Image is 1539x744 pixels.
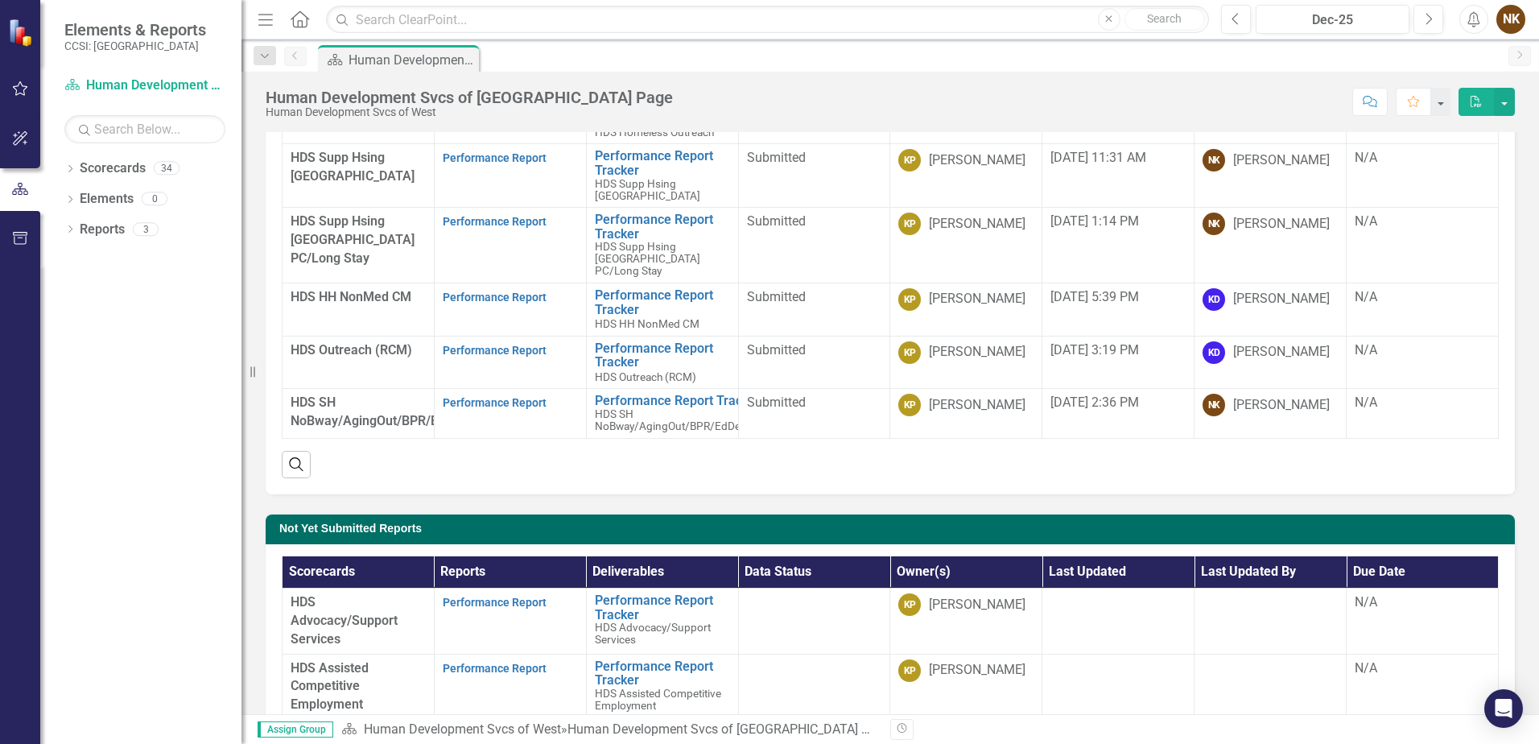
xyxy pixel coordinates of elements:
[443,344,547,357] a: Performance Report
[595,240,700,277] span: HDS Supp Hsing [GEOGRAPHIC_DATA] PC/Long Stay
[1496,5,1525,34] div: NK
[595,288,730,316] a: Performance Report Tracker
[8,19,36,47] img: ClearPoint Strategy
[595,593,730,622] a: Performance Report Tracker
[738,336,890,389] td: Double-Click to Edit
[64,115,225,143] input: Search Below...
[586,389,738,438] td: Double-Click to Edit Right Click for Context Menu
[1203,149,1225,172] div: NK
[64,39,206,52] small: CCSI: [GEOGRAPHIC_DATA]
[64,76,225,95] a: Human Development Svcs of West
[929,290,1025,308] div: [PERSON_NAME]
[291,289,411,304] span: HDS HH NonMed CM
[80,190,134,209] a: Elements
[1355,659,1490,678] div: N/A
[1203,213,1225,235] div: NK
[586,144,738,208] td: Double-Click to Edit Right Click for Context Menu
[1261,10,1404,30] div: Dec-25
[1484,689,1523,728] div: Open Intercom Messenger
[898,341,921,364] div: KP
[929,661,1025,680] div: [PERSON_NAME]
[1256,5,1409,34] button: Dec-25
[898,394,921,416] div: KP
[154,162,179,176] div: 34
[133,222,159,236] div: 3
[1355,341,1490,360] div: N/A
[341,721,878,739] div: »
[747,289,806,304] span: Submitted
[595,149,730,177] a: Performance Report Tracker
[747,213,806,229] span: Submitted
[279,523,1507,535] h3: Not Yet Submitted Reports
[595,213,730,241] a: Performance Report Tracker
[738,589,890,655] td: Double-Click to Edit
[1203,394,1225,416] div: NK
[80,221,125,239] a: Reports
[443,215,547,228] a: Performance Report
[1233,151,1330,170] div: [PERSON_NAME]
[266,89,673,106] div: Human Development Svcs of [GEOGRAPHIC_DATA] Page
[567,721,890,737] div: Human Development Svcs of [GEOGRAPHIC_DATA] Page
[747,395,806,410] span: Submitted
[595,370,696,383] span: HDS Outreach (RCM)
[1355,593,1490,612] div: N/A
[747,342,806,358] span: Submitted
[898,593,921,616] div: KP
[1147,12,1182,25] span: Search
[291,395,574,428] span: HDS SH NoBway/AgingOut/BPR/EdDemo/MICAHomeless
[595,341,730,370] a: Performance Report Tracker
[443,396,547,409] a: Performance Report
[929,396,1025,415] div: [PERSON_NAME]
[747,150,806,165] span: Submitted
[1355,394,1490,412] div: N/A
[586,208,738,283] td: Double-Click to Edit Right Click for Context Menu
[326,6,1209,34] input: Search ClearPoint...
[595,659,730,688] a: Performance Report Tracker
[738,654,890,720] td: Double-Click to Edit
[443,151,547,164] a: Performance Report
[1050,213,1186,231] div: [DATE] 1:14 PM
[1355,288,1490,307] div: N/A
[443,291,547,304] a: Performance Report
[1203,288,1225,311] div: KD
[929,343,1025,362] div: [PERSON_NAME]
[64,20,206,39] span: Elements & Reports
[1233,290,1330,308] div: [PERSON_NAME]
[142,192,167,206] div: 0
[1050,288,1186,307] div: [DATE] 5:39 PM
[595,126,714,138] span: HDS Homeless Outreach
[738,389,890,438] td: Double-Click to Edit
[1050,394,1186,412] div: [DATE] 2:36 PM
[898,213,921,235] div: KP
[586,654,738,720] td: Double-Click to Edit Right Click for Context Menu
[929,151,1025,170] div: [PERSON_NAME]
[738,283,890,336] td: Double-Click to Edit
[595,317,699,330] span: HDS HH NonMed CM
[443,662,547,675] a: Performance Report
[738,208,890,283] td: Double-Click to Edit
[1355,213,1490,231] div: N/A
[80,159,146,178] a: Scorecards
[291,660,369,713] span: HDS Assisted Competitive Employment
[738,144,890,208] td: Double-Click to Edit
[595,177,700,202] span: HDS Supp Hsing [GEOGRAPHIC_DATA]
[595,621,711,646] span: HDS Advocacy/Support Services
[898,149,921,172] div: KP
[595,687,721,712] span: HDS Assisted Competitive Employment
[1050,341,1186,360] div: [DATE] 3:19 PM
[1050,149,1186,167] div: [DATE] 11:31 AM
[595,394,838,408] a: Performance Report Tracker
[291,213,415,266] span: HDS Supp Hsing [GEOGRAPHIC_DATA] PC/Long Stay
[364,721,561,737] a: Human Development Svcs of West
[1203,341,1225,364] div: KD
[1233,215,1330,234] div: [PERSON_NAME]
[898,288,921,311] div: KP
[595,407,838,432] span: HDS SH NoBway/AgingOut/BPR/EdDemo/MICAHomeless
[1233,343,1330,362] div: [PERSON_NAME]
[586,589,738,655] td: Double-Click to Edit Right Click for Context Menu
[586,336,738,389] td: Double-Click to Edit Right Click for Context Menu
[929,596,1025,614] div: [PERSON_NAME]
[291,150,415,184] span: HDS Supp Hsing [GEOGRAPHIC_DATA]
[1124,8,1205,31] button: Search
[291,594,398,647] span: HDS Advocacy/Support Services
